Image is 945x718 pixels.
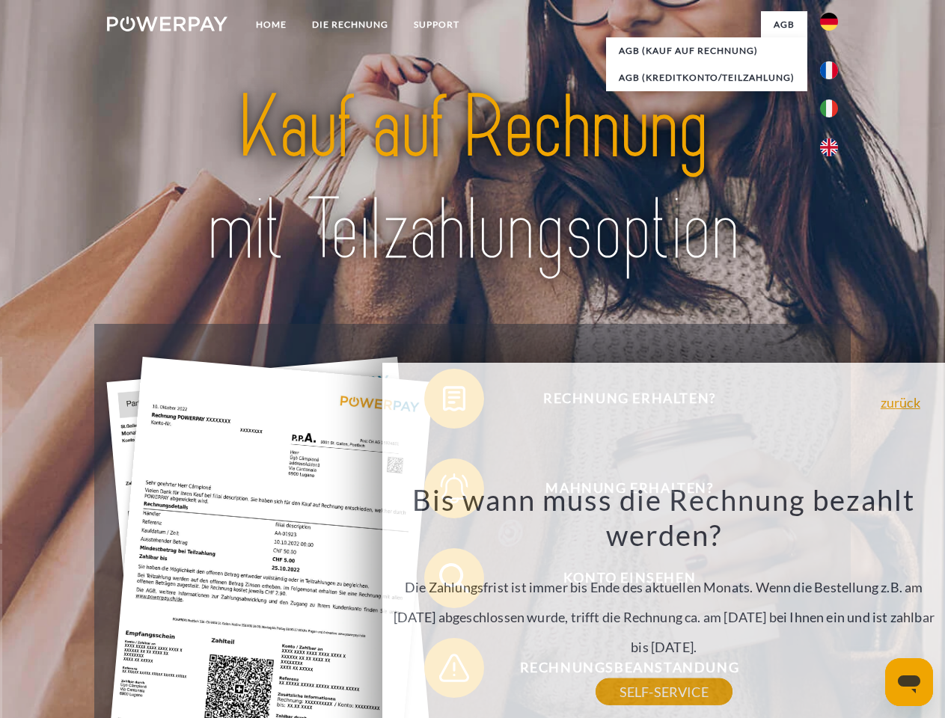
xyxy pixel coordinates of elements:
a: agb [761,11,807,38]
a: AGB (Kreditkonto/Teilzahlung) [606,64,807,91]
a: SUPPORT [401,11,472,38]
img: title-powerpay_de.svg [143,72,802,286]
img: en [820,138,838,156]
img: fr [820,61,838,79]
a: SELF-SERVICE [596,678,733,705]
a: Home [243,11,299,38]
div: Die Zahlungsfrist ist immer bis Ende des aktuellen Monats. Wenn die Bestellung z.B. am [DATE] abg... [391,482,937,692]
img: de [820,13,838,31]
h3: Bis wann muss die Rechnung bezahlt werden? [391,482,937,553]
a: DIE RECHNUNG [299,11,401,38]
img: it [820,99,838,117]
a: zurück [881,396,920,409]
iframe: Schaltfläche zum Öffnen des Messaging-Fensters [885,658,933,706]
img: logo-powerpay-white.svg [107,16,227,31]
a: AGB (Kauf auf Rechnung) [606,37,807,64]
